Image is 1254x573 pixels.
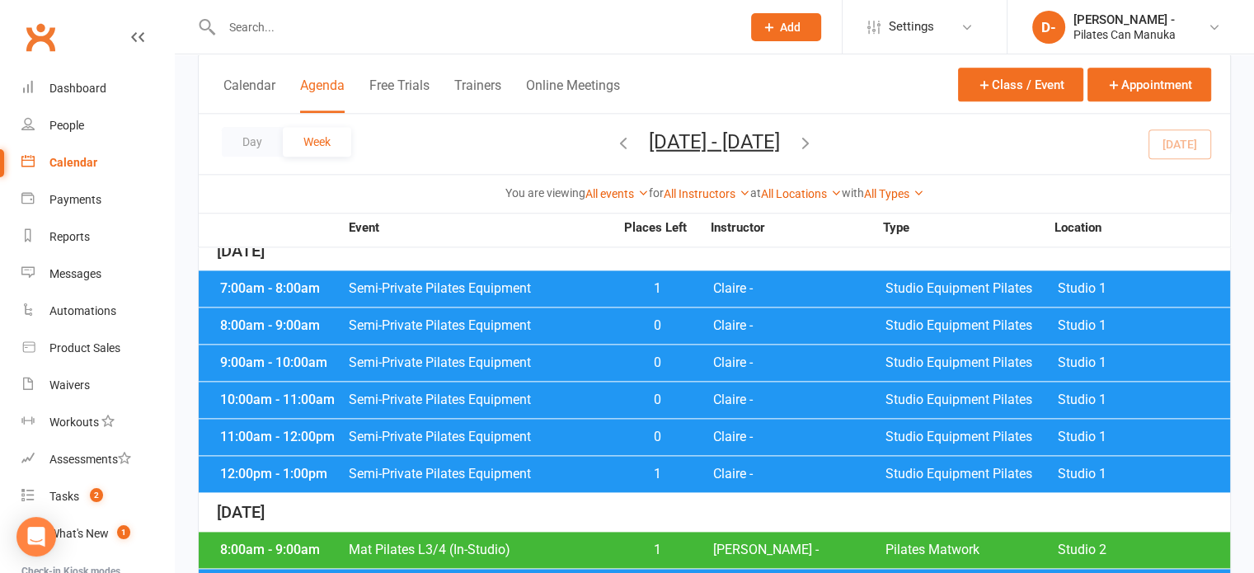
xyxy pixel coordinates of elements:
[885,467,1058,481] span: Studio Equipment Pilates
[885,393,1058,406] span: Studio Equipment Pilates
[713,430,885,444] span: Claire -
[1073,12,1176,27] div: [PERSON_NAME] -
[348,543,614,557] span: Mat Pilates L3/4 (In-Studio)
[21,107,174,144] a: People
[199,232,1230,270] div: [DATE]
[649,186,664,200] strong: for
[199,493,1230,532] div: [DATE]
[283,127,351,157] button: Week
[713,543,885,557] span: [PERSON_NAME] -
[21,367,174,404] a: Waivers
[713,319,885,332] span: Claire -
[1058,282,1230,295] span: Studio 1
[1058,543,1230,557] span: Studio 2
[348,282,614,295] span: Semi-Private Pilates Equipment
[751,13,821,41] button: Add
[49,527,109,540] div: What's New
[20,16,61,58] a: Clubworx
[614,467,701,481] span: 1
[1073,27,1176,42] div: Pilates Can Manuka
[1058,393,1230,406] span: Studio 1
[614,393,701,406] span: 0
[348,430,614,444] span: Semi-Private Pilates Equipment
[348,319,614,332] span: Semi-Private Pilates Equipment
[216,282,348,295] div: 7:00am - 8:00am
[369,77,430,113] button: Free Trials
[216,467,348,481] div: 12:00pm - 1:00pm
[49,378,90,392] div: Waivers
[664,187,750,200] a: All Instructors
[585,187,649,200] a: All events
[348,356,614,369] span: Semi-Private Pilates Equipment
[216,543,348,557] div: 8:00am - 9:00am
[1058,467,1230,481] span: Studio 1
[454,77,501,113] button: Trainers
[649,129,780,153] button: [DATE] - [DATE]
[885,282,1058,295] span: Studio Equipment Pilates
[49,267,101,280] div: Messages
[1058,356,1230,369] span: Studio 1
[505,186,585,200] strong: You are viewing
[750,186,761,200] strong: at
[21,330,174,367] a: Product Sales
[21,293,174,330] a: Automations
[711,222,882,234] strong: Instructor
[1087,68,1211,101] button: Appointment
[885,430,1058,444] span: Studio Equipment Pilates
[21,181,174,218] a: Payments
[885,319,1058,332] span: Studio Equipment Pilates
[885,543,1058,557] span: Pilates Matwork
[526,77,620,113] button: Online Meetings
[348,222,612,234] strong: Event
[348,393,614,406] span: Semi-Private Pilates Equipment
[223,77,275,113] button: Calendar
[90,488,103,502] span: 2
[21,256,174,293] a: Messages
[1058,430,1230,444] span: Studio 1
[49,119,84,132] div: People
[885,356,1058,369] span: Studio Equipment Pilates
[713,356,885,369] span: Claire -
[889,8,934,45] span: Settings
[348,467,614,481] span: Semi-Private Pilates Equipment
[713,282,885,295] span: Claire -
[864,187,924,200] a: All Types
[49,230,90,243] div: Reports
[1032,11,1065,44] div: D-
[21,478,174,515] a: Tasks 2
[1054,222,1226,234] strong: Location
[216,319,348,332] div: 8:00am - 9:00am
[300,77,345,113] button: Agenda
[614,356,701,369] span: 0
[21,218,174,256] a: Reports
[222,127,283,157] button: Day
[713,467,885,481] span: Claire -
[1058,319,1230,332] span: Studio 1
[614,282,701,295] span: 1
[49,193,101,206] div: Payments
[713,393,885,406] span: Claire -
[958,68,1083,101] button: Class / Event
[49,341,120,355] div: Product Sales
[49,490,79,503] div: Tasks
[614,319,701,332] span: 0
[21,404,174,441] a: Workouts
[49,416,99,429] div: Workouts
[842,186,864,200] strong: with
[217,16,730,39] input: Search...
[216,393,348,406] div: 10:00am - 11:00am
[614,543,701,557] span: 1
[883,222,1054,234] strong: Type
[49,82,106,95] div: Dashboard
[612,222,698,234] strong: Places Left
[21,70,174,107] a: Dashboard
[761,187,842,200] a: All Locations
[49,453,131,466] div: Assessments
[21,441,174,478] a: Assessments
[117,525,130,539] span: 1
[21,144,174,181] a: Calendar
[216,430,348,444] div: 11:00am - 12:00pm
[780,21,801,34] span: Add
[49,304,116,317] div: Automations
[614,430,701,444] span: 0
